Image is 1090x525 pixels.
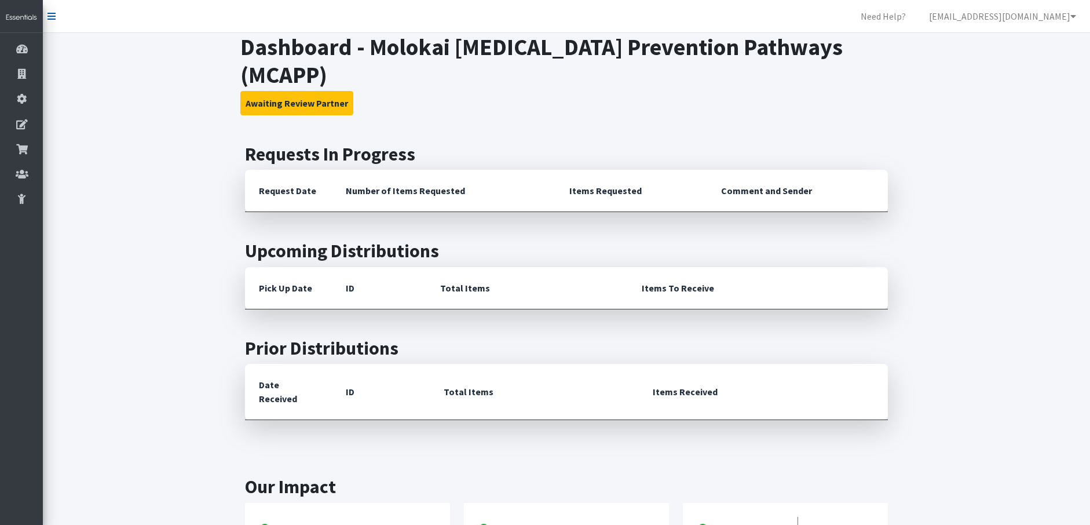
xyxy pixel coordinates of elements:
h2: Our Impact [245,476,888,498]
th: ID [332,267,426,309]
a: Need Help? [851,5,915,28]
th: Items Requested [555,170,708,212]
th: Number of Items Requested [332,170,555,212]
th: Total Items [426,267,628,309]
img: HumanEssentials [5,13,38,23]
h2: Upcoming Distributions [245,240,888,262]
th: Comment and Sender [707,170,887,212]
th: Total Items [430,364,638,420]
th: Items Received [639,364,888,420]
h1: Dashboard - Molokai [MEDICAL_DATA] Prevention Pathways (MCAPP) [240,33,892,89]
th: ID [332,364,430,420]
h2: Prior Distributions [245,337,888,359]
a: [EMAIL_ADDRESS][DOMAIN_NAME] [920,5,1085,28]
h2: Requests In Progress [245,143,888,165]
button: Awaiting Review Partner [240,91,353,115]
th: Date Received [245,364,332,420]
th: Pick Up Date [245,267,332,309]
th: Items To Receive [628,267,888,309]
th: Request Date [245,170,332,212]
